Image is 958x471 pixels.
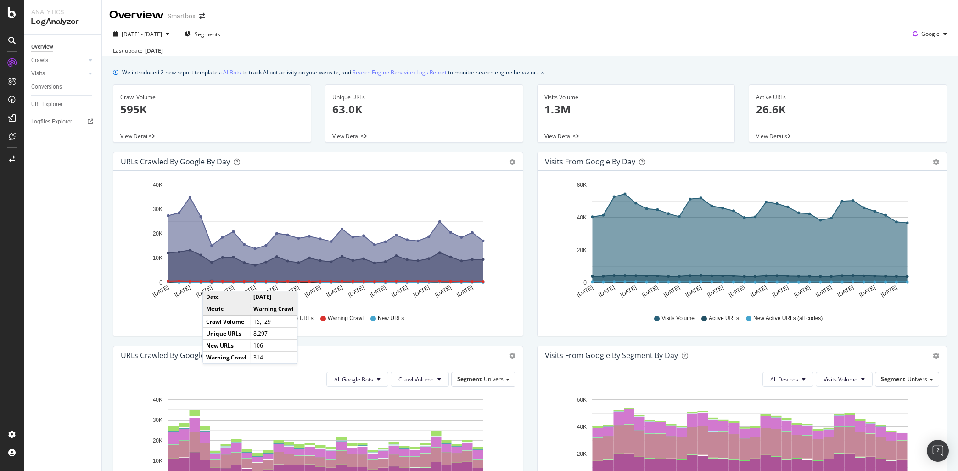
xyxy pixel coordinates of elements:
[326,372,388,387] button: All Google Bots
[153,417,162,423] text: 30K
[749,284,768,298] text: [DATE]
[223,67,241,77] a: AI Bots
[728,284,746,298] text: [DATE]
[576,284,594,298] text: [DATE]
[684,284,702,298] text: [DATE]
[250,328,297,340] td: 8,297
[509,353,515,359] div: gear
[509,159,515,165] div: gear
[544,101,728,117] p: 1.3M
[641,284,659,298] text: [DATE]
[577,182,586,188] text: 60K
[577,247,586,253] text: 20K
[250,340,297,352] td: 106
[583,280,587,286] text: 0
[456,284,474,298] text: [DATE]
[544,132,576,140] span: View Details
[577,397,586,403] text: 60K
[153,437,162,444] text: 20K
[145,47,163,55] div: [DATE]
[577,424,586,430] text: 40K
[153,458,162,464] text: 10K
[434,284,452,298] text: [DATE]
[113,67,947,77] div: info banner
[151,284,170,298] text: [DATE]
[457,375,482,383] span: Segment
[816,372,873,387] button: Visits Volume
[771,284,790,298] text: [DATE]
[332,93,516,101] div: Unique URLs
[203,328,250,340] td: Unique URLs
[325,284,344,298] text: [DATE]
[121,157,230,166] div: URLs Crawled by Google by day
[332,101,516,117] p: 63.0K
[814,284,833,298] text: [DATE]
[304,284,322,298] text: [DATE]
[328,314,364,322] span: Warning Crawl
[250,315,297,328] td: 15,129
[31,100,95,109] a: URL Explorer
[31,69,45,78] div: Visits
[31,117,95,127] a: Logfiles Explorer
[378,314,404,322] span: New URLs
[120,101,304,117] p: 595K
[120,93,304,101] div: Crawl Volume
[122,30,162,38] span: [DATE] - [DATE]
[545,157,635,166] div: Visits from Google by day
[203,292,250,303] td: Date
[332,132,364,140] span: View Details
[881,375,905,383] span: Segment
[153,255,162,262] text: 10K
[484,375,504,383] span: Univers
[159,280,162,286] text: 0
[153,182,162,188] text: 40K
[121,351,273,360] div: URLs Crawled by Google By Segment By Day
[544,93,728,101] div: Visits Volume
[250,303,297,315] td: Warning Crawl
[880,284,898,298] text: [DATE]
[597,284,616,298] text: [DATE]
[793,284,811,298] text: [DATE]
[909,27,951,41] button: Google
[153,206,162,213] text: 30K
[109,27,173,41] button: [DATE] - [DATE]
[577,451,586,458] text: 20K
[836,284,855,298] text: [DATE]
[662,284,681,298] text: [DATE]
[203,315,250,328] td: Crawl Volume
[31,82,95,92] a: Conversions
[545,351,678,360] div: Visits from Google By Segment By Day
[709,314,739,322] span: Active URLs
[109,7,164,23] div: Overview
[199,13,205,19] div: arrow-right-arrow-left
[195,30,220,38] span: Segments
[153,230,162,237] text: 20K
[824,376,857,383] span: Visits Volume
[31,117,72,127] div: Logfiles Explorer
[120,132,151,140] span: View Details
[921,30,940,38] span: Google
[181,27,224,41] button: Segments
[539,66,546,79] button: close banner
[706,284,724,298] text: [DATE]
[412,284,431,298] text: [DATE]
[31,82,62,92] div: Conversions
[31,56,48,65] div: Crawls
[927,440,949,462] div: Open Intercom Messenger
[31,42,53,52] div: Overview
[113,47,163,55] div: Last update
[153,397,162,403] text: 40K
[753,314,823,322] span: New Active URLs (all codes)
[174,284,192,298] text: [DATE]
[203,303,250,315] td: Metric
[31,69,86,78] a: Visits
[908,375,927,383] span: Univers
[353,67,447,77] a: Search Engine Behavior: Logs Report
[933,353,939,359] div: gear
[762,372,813,387] button: All Devices
[391,284,409,298] text: [DATE]
[31,56,86,65] a: Crawls
[545,178,939,306] svg: A chart.
[756,132,787,140] span: View Details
